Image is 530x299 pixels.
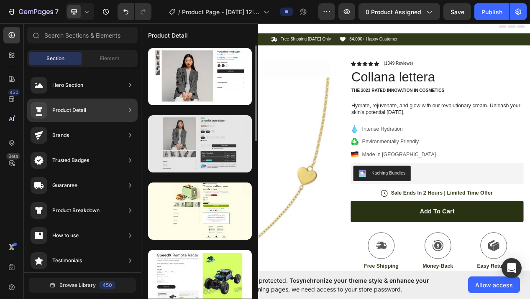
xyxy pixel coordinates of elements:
div: Guarantee [52,181,77,190]
span: Product Page - [DATE] 12:13:50 [182,8,260,16]
p: 7 [55,7,59,17]
button: 0 product assigned [358,3,440,20]
iframe: Design area [141,20,530,274]
div: Open Intercom Messenger [502,258,522,278]
p: Sale Ends In 2 Hours | Limited Time Offer [323,219,454,228]
p: The 2023 Rated Innovation in Cosmetics [271,88,493,95]
button: Allow access [468,276,520,293]
button: Add to cart [271,233,494,261]
div: Kaching Bundles [297,193,341,202]
button: Browse Library450 [29,278,136,293]
div: Add to cart [360,242,405,252]
button: Kaching Bundles [274,188,348,208]
p: Free Shipping [DATE] Only [180,21,245,28]
p: (1349 Reviews) [313,53,351,59]
div: 450 [99,281,115,289]
p: Made in [GEOGRAPHIC_DATA] [285,168,381,178]
div: Beta [6,153,20,160]
span: Allow access [475,281,513,289]
div: Publish [481,8,502,16]
div: Undo/Redo [118,3,151,20]
h1: Collana lettera [271,62,494,85]
input: Search Sections & Elements [27,27,138,43]
span: Your page is password protected. To when designing pages, we need access to your store password. [195,276,462,294]
img: KachingBundles.png [281,193,291,203]
span: Section [46,55,64,62]
div: 450 [8,89,20,96]
span: 0 product assigned [366,8,421,16]
span: Save [451,8,464,15]
div: Testimonials [52,256,82,265]
div: Product Detail [52,106,86,114]
button: Publish [474,3,510,20]
span: synchronize your theme style & enhance your experience [195,277,429,293]
button: Save [443,3,471,20]
p: Intense Hydration [285,136,381,146]
div: Brands [52,131,69,139]
button: 7 [3,3,62,20]
div: Product Breakdown [52,206,100,215]
p: Hydrate, rejuvenate, and glow with our revolutionary cream. Unleash your skin's potential [DATE]. [271,106,493,124]
p: 84,000+ Happy Customer [269,21,331,28]
div: How to use [52,231,79,240]
span: Browse Library [59,281,96,289]
div: Trusted Badges [52,156,89,165]
span: Element [100,55,119,62]
span: / [178,8,180,16]
p: Environmentally Friendly [285,152,381,162]
div: Hero Section [52,81,83,89]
